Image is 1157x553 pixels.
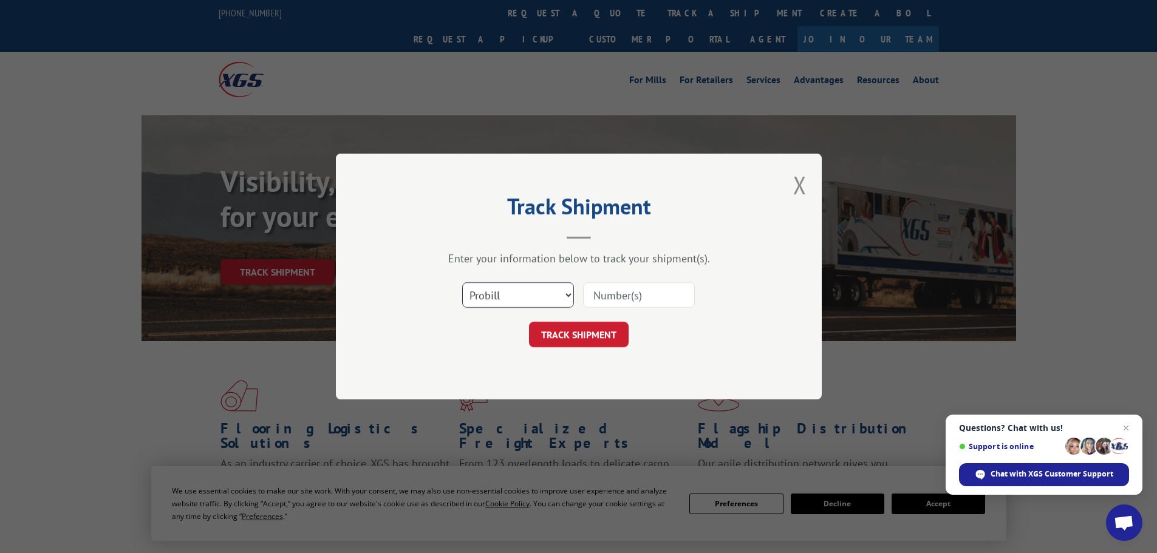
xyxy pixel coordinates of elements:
[959,463,1129,486] span: Chat with XGS Customer Support
[959,423,1129,433] span: Questions? Chat with us!
[959,442,1061,451] span: Support is online
[529,322,629,347] button: TRACK SHIPMENT
[583,282,695,308] input: Number(s)
[793,169,807,201] button: Close modal
[1106,504,1142,541] a: Open chat
[991,469,1113,480] span: Chat with XGS Customer Support
[397,198,761,221] h2: Track Shipment
[397,251,761,265] div: Enter your information below to track your shipment(s).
